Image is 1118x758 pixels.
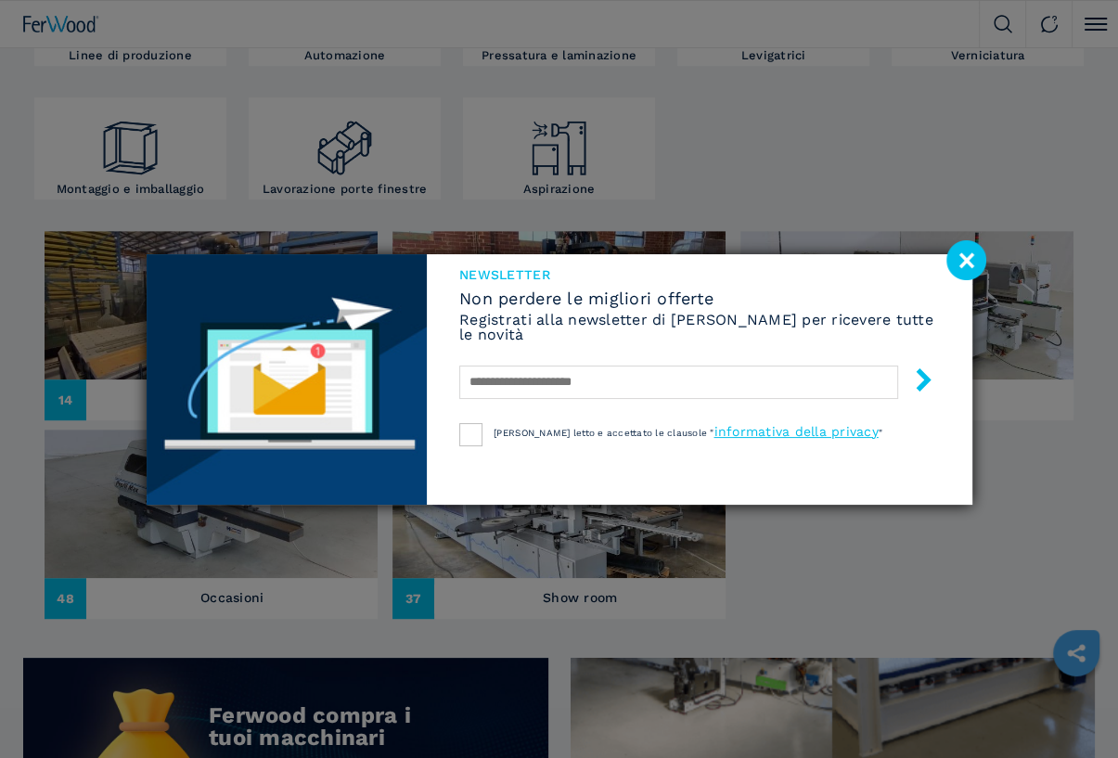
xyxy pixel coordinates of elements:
span: " [879,428,882,438]
img: Newsletter image [147,254,428,505]
span: NEWSLETTER [459,268,939,281]
span: [PERSON_NAME] letto e accettato le clausole " [494,428,713,438]
h6: Registrati alla newsletter di [PERSON_NAME] per ricevere tutte le novità [459,313,939,342]
a: informativa della privacy [713,424,878,439]
span: Non perdere le migliori offerte [459,290,939,307]
button: submit-button [893,361,935,405]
